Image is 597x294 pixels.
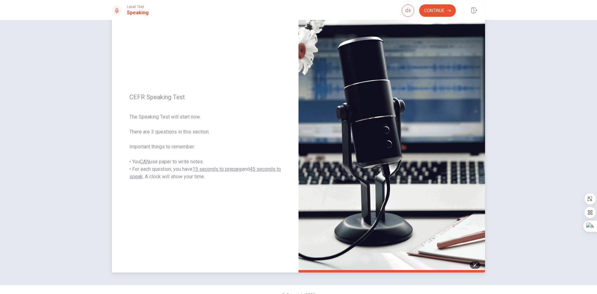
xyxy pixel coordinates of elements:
span: Level Test [127,5,149,9]
u: 15 seconds to prepare [192,166,242,172]
img: speaking intro [298,1,485,273]
span: CEFR Speaking Test [129,93,281,101]
h1: Speaking [127,9,149,16]
u: CAN [140,159,150,165]
button: Continue [419,4,456,17]
span: The Speaking Test will start now. There are 3 questions in this section. Important things to reme... [129,113,281,180]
